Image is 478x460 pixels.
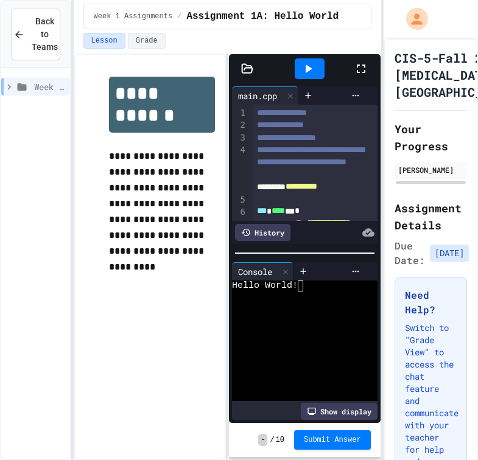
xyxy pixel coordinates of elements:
span: Due Date: [395,239,425,268]
div: 7 [232,218,247,231]
div: main.cpp [232,86,298,105]
button: Back to Teams [11,9,60,60]
span: Hello World! [232,281,298,291]
div: Console [232,262,293,281]
div: 3 [232,132,247,144]
button: Submit Answer [294,430,371,450]
span: Back to Teams [32,15,58,54]
span: Week 1 Assignments [34,80,65,93]
div: 5 [232,194,247,206]
div: main.cpp [232,89,283,102]
div: 4 [232,144,247,194]
span: / [177,12,181,21]
h3: Need Help? [405,288,457,317]
span: Assignment 1A: Hello World [186,9,339,24]
button: Lesson [83,33,125,49]
span: Submit Answer [304,435,361,445]
h2: Your Progress [395,120,467,155]
h2: Assignment Details [395,200,467,234]
div: History [235,224,290,241]
span: / [270,435,274,445]
span: - [258,434,267,446]
button: Grade [128,33,166,49]
div: [PERSON_NAME] [398,164,463,175]
span: Week 1 Assignments [94,12,173,21]
div: 6 [232,206,247,218]
span: 10 [276,435,284,445]
div: 2 [232,119,247,131]
div: My Account [393,5,431,33]
div: Console [232,265,278,278]
div: Show display [301,403,378,420]
div: 1 [232,107,247,119]
span: [DATE] [430,245,469,262]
